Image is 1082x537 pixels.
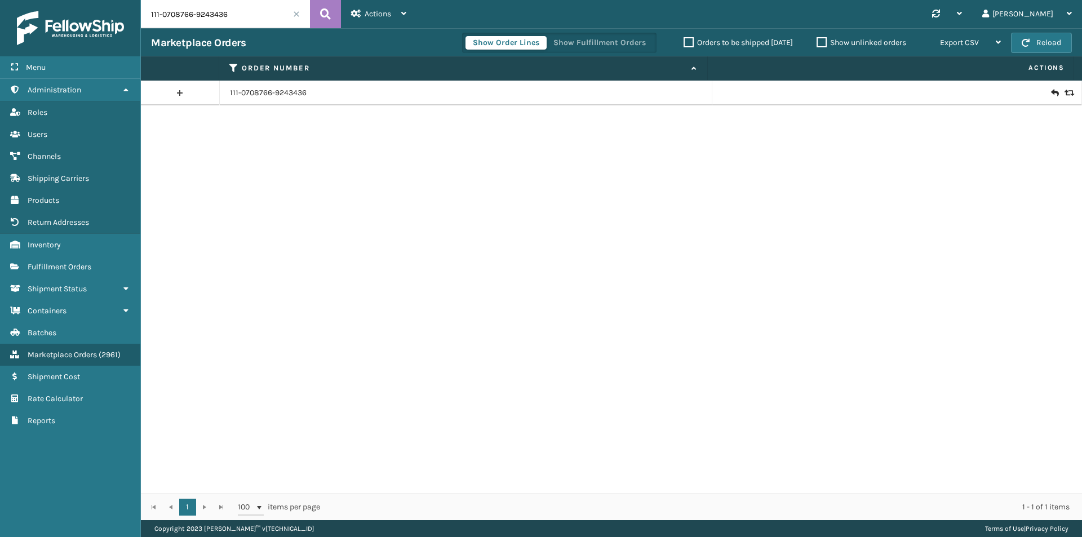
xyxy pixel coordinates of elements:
[28,372,80,381] span: Shipment Cost
[28,416,55,425] span: Reports
[28,218,89,227] span: Return Addresses
[28,394,83,403] span: Rate Calculator
[1051,87,1058,99] i: Create Return Label
[28,328,56,338] span: Batches
[465,36,547,50] button: Show Order Lines
[151,36,246,50] h3: Marketplace Orders
[28,196,59,205] span: Products
[179,499,196,516] a: 1
[242,63,686,73] label: Order Number
[28,130,47,139] span: Users
[28,350,97,360] span: Marketplace Orders
[985,525,1024,532] a: Terms of Use
[546,36,653,50] button: Show Fulfillment Orders
[17,11,124,45] img: logo
[1011,33,1072,53] button: Reload
[28,174,89,183] span: Shipping Carriers
[238,502,255,513] span: 100
[99,350,121,360] span: ( 2961 )
[684,38,793,47] label: Orders to be shipped [DATE]
[26,63,46,72] span: Menu
[28,262,91,272] span: Fulfillment Orders
[28,306,66,316] span: Containers
[28,240,61,250] span: Inventory
[28,284,87,294] span: Shipment Status
[940,38,979,47] span: Export CSV
[985,520,1068,537] div: |
[230,87,307,99] a: 111-0708766-9243436
[28,152,61,161] span: Channels
[28,85,81,95] span: Administration
[1026,525,1068,532] a: Privacy Policy
[28,108,47,117] span: Roles
[154,520,314,537] p: Copyright 2023 [PERSON_NAME]™ v [TECHNICAL_ID]
[711,59,1071,77] span: Actions
[817,38,906,47] label: Show unlinked orders
[365,9,391,19] span: Actions
[238,499,320,516] span: items per page
[336,502,1070,513] div: 1 - 1 of 1 items
[1065,89,1071,97] i: Replace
